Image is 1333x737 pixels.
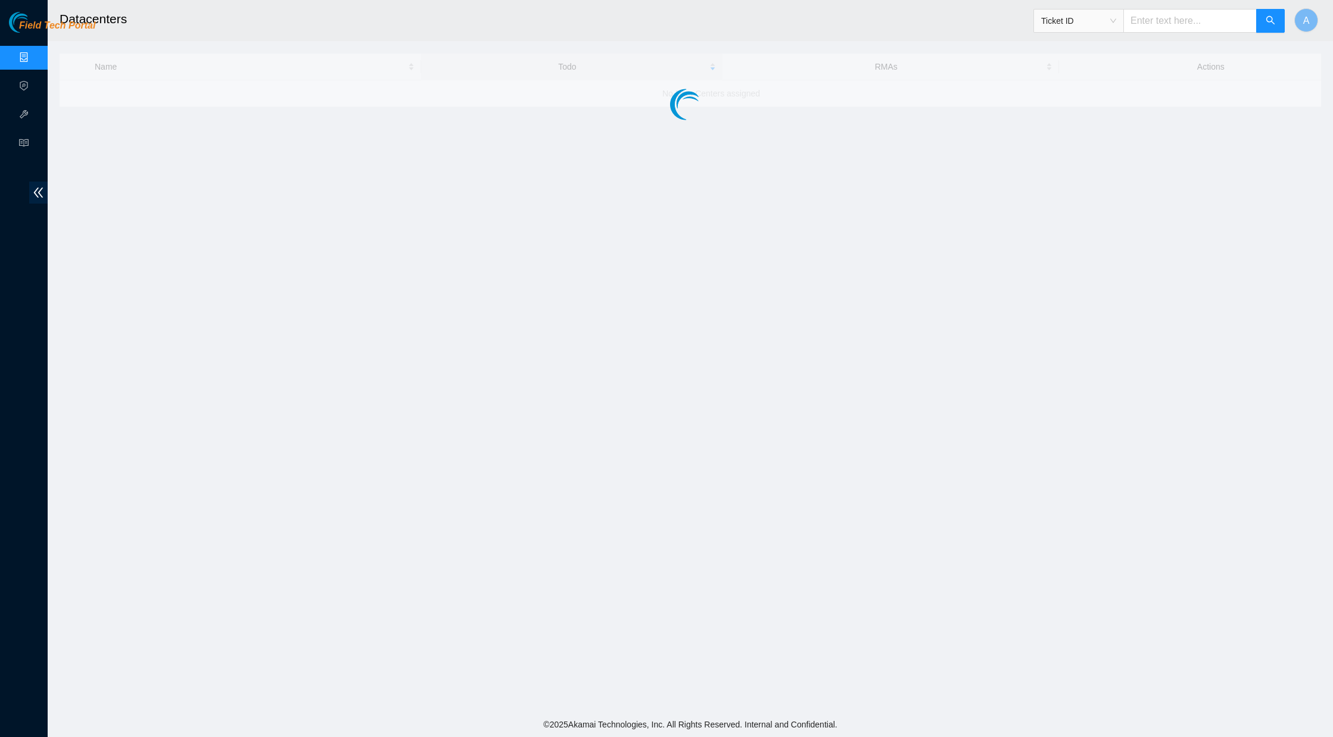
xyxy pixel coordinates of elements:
img: Akamai Technologies [9,12,60,33]
input: Enter text here... [1123,9,1257,33]
span: Field Tech Portal [19,20,95,32]
span: read [19,133,29,157]
span: search [1266,15,1275,27]
a: Akamai TechnologiesField Tech Portal [9,21,95,37]
span: Ticket ID [1041,12,1116,30]
button: A [1294,8,1318,32]
span: double-left [29,182,48,204]
button: search [1256,9,1285,33]
span: A [1303,13,1310,28]
footer: © 2025 Akamai Technologies, Inc. All Rights Reserved. Internal and Confidential. [48,712,1333,737]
